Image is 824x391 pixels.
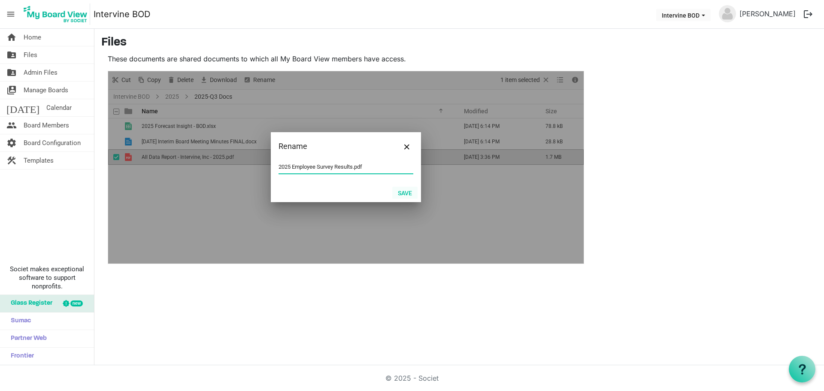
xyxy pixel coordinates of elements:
span: Files [24,46,37,64]
a: [PERSON_NAME] [736,5,799,22]
p: These documents are shared documents to which all My Board View members have access. [108,54,584,64]
span: Frontier [6,348,34,365]
img: no-profile-picture.svg [719,5,736,22]
span: folder_shared [6,64,17,81]
a: © 2025 - Societ [385,374,439,382]
span: switch_account [6,82,17,99]
span: [DATE] [6,99,39,116]
span: Home [24,29,41,46]
button: Intervine BOD dropdownbutton [656,9,711,21]
button: logout [799,5,817,23]
a: Intervine BOD [94,6,150,23]
h3: Files [101,36,817,50]
span: Glass Register [6,295,52,312]
span: Partner Web [6,330,47,347]
input: Enter your new name [279,161,413,173]
span: Manage Boards [24,82,68,99]
span: Templates [24,152,54,169]
span: home [6,29,17,46]
div: new [70,300,83,306]
span: construction [6,152,17,169]
button: Close [400,140,413,153]
span: Board Configuration [24,134,81,152]
span: folder_shared [6,46,17,64]
span: Admin Files [24,64,58,81]
span: Societ makes exceptional software to support nonprofits. [4,265,90,291]
span: menu [3,6,19,22]
span: people [6,117,17,134]
span: settings [6,134,17,152]
img: My Board View Logo [21,3,90,25]
span: Sumac [6,312,31,330]
span: Calendar [46,99,72,116]
a: My Board View Logo [21,3,94,25]
button: Save [392,187,418,199]
span: Board Members [24,117,69,134]
div: Rename [279,140,386,153]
